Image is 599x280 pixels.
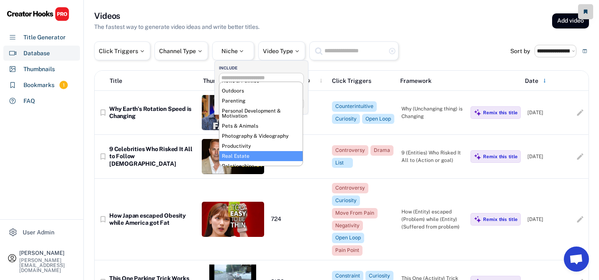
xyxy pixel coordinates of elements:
[99,48,146,54] div: Click Triggers
[335,159,350,167] div: List
[335,247,359,254] div: Pain Point
[527,153,569,160] div: [DATE]
[510,48,530,54] div: Sort by
[576,215,584,223] button: edit
[109,146,195,168] div: 9 Celebrities Who Risked It All to Follow [DEMOGRAPHIC_DATA]
[332,77,393,85] div: Click Triggers
[219,96,303,106] li: Parenting
[94,10,120,22] h3: Videos
[365,116,391,123] div: Open Loop
[23,81,54,90] div: Bookmarks
[401,149,464,164] div: 9 (Entities) Who Risked It All to (Action or goal)
[109,105,195,120] div: Why Earth’s Rotation Speed is Changing
[99,152,107,161] button: bookmark_border
[23,97,35,105] div: FAQ
[263,48,301,54] div: Video Type
[23,33,66,42] div: Title Generator
[483,154,517,159] div: Remix this title
[221,48,245,54] div: Niche
[203,77,265,85] div: Thumbnail
[576,108,584,117] button: edit
[19,258,76,273] div: [PERSON_NAME][EMAIL_ADDRESS][DOMAIN_NAME]
[388,47,396,55] button: highlight_remove
[474,153,481,160] img: MagicMajor%20%28Purple%29.svg
[219,131,303,141] li: Photography & Videography
[271,216,325,223] div: 724
[335,272,360,280] div: Constraint
[23,65,55,74] div: Thumbnails
[99,108,107,117] button: bookmark_border
[94,23,260,31] div: The fastest way to generate video ideas and write better titles.
[483,216,517,222] div: Remix this title
[474,109,481,116] img: MagicMajor%20%28Purple%29.svg
[525,77,538,85] div: Date
[202,139,265,174] img: thumbnail%20%2869%29.jpg
[202,202,265,237] img: thumbnail%20%2851%29.jpg
[335,210,374,217] div: Move From Pain
[159,48,203,54] div: Channel Type
[335,103,373,110] div: Counterintuitive
[23,228,54,237] div: User Admin
[527,216,569,223] div: [DATE]
[401,208,464,231] div: How (Entity) escaped (Problem) while (Entity) (Suffered from problem)
[483,110,517,116] div: Remix this title
[202,95,265,130] img: thumbnail%20%2862%29.jpg
[369,272,390,280] div: Curiosity
[564,247,589,272] a: Open chat
[219,121,303,131] li: Pets & Animals
[219,141,303,151] li: Productivity
[7,7,69,21] img: CHPRO%20Logo.svg
[219,86,303,96] li: Outdoors
[335,234,361,241] div: Open Loop
[219,106,303,121] li: Personal Development & Motivation
[552,13,589,28] button: Add video
[19,250,76,256] div: [PERSON_NAME]
[219,151,303,161] li: Real Estate
[219,161,303,171] li: Relationships
[335,147,365,154] div: Controversy
[99,215,107,223] button: bookmark_border
[109,212,195,227] div: How Japan escaped Obesity while America got Fat
[219,65,308,71] div: INCLUDE
[335,197,357,204] div: Curiosity
[576,152,584,161] button: edit
[335,185,365,192] div: Controversy
[401,105,464,120] div: Why (Unchanging thing) is Changing
[335,116,357,123] div: Curiosity
[400,77,462,85] div: Framework
[474,216,481,223] img: MagicMajor%20%28Purple%29.svg
[23,49,50,58] div: Database
[59,82,68,89] div: 1
[110,77,122,85] div: Title
[335,222,360,229] div: Negativity
[374,147,390,154] div: Drama
[527,109,569,116] div: [DATE]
